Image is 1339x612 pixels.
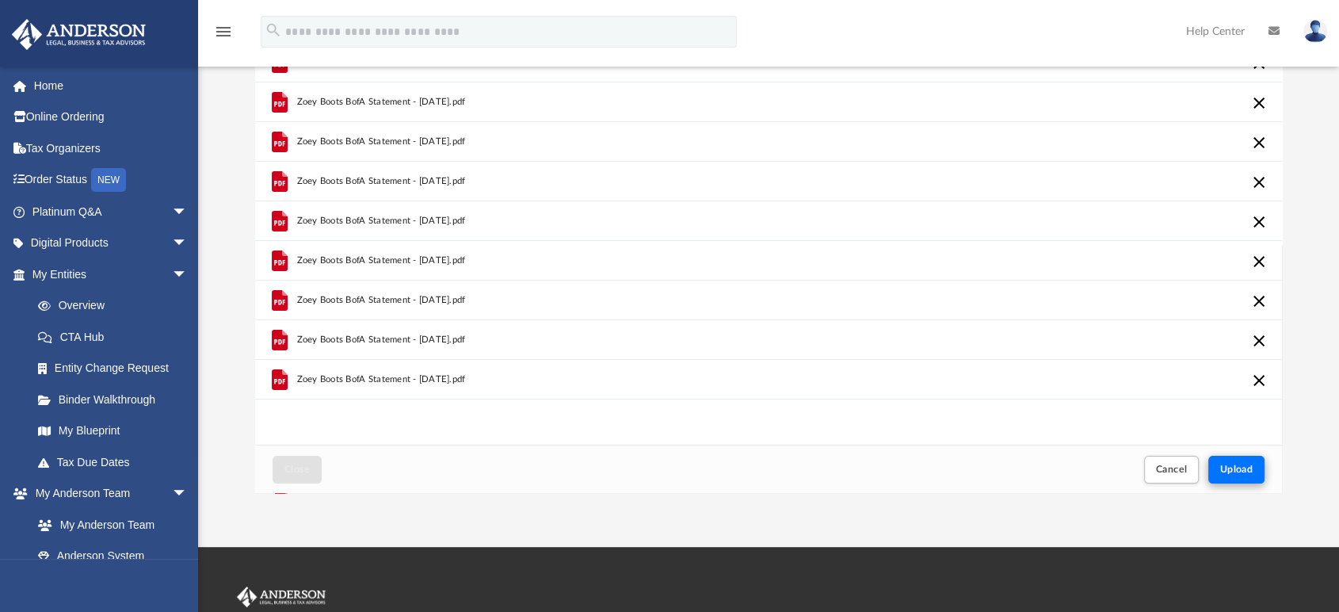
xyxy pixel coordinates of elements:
[11,164,212,197] a: Order StatusNEW
[297,255,466,266] span: Zoey Boots BofA Statement - [DATE].pdf
[11,196,212,228] a: Platinum Q&Aarrow_drop_down
[297,136,466,147] span: Zoey Boots BofA Statement - [DATE].pdf
[172,196,204,228] span: arrow_drop_down
[1249,331,1268,350] button: Cancel this upload
[11,132,212,164] a: Tax Organizers
[1249,173,1268,192] button: Cancel this upload
[22,353,212,384] a: Entity Change Request
[1249,212,1268,231] button: Cancel this upload
[11,478,204,510] a: My Anderson Teamarrow_drop_down
[265,21,282,39] i: search
[297,335,466,345] span: Zoey Boots BofA Statement - [DATE].pdf
[22,290,212,322] a: Overview
[1220,465,1253,474] span: Upload
[297,374,466,384] span: Zoey Boots BofA Statement - [DATE].pdf
[11,228,212,259] a: Digital Productsarrow_drop_down
[22,384,212,415] a: Binder Walkthrough
[22,509,196,541] a: My Anderson Team
[1156,465,1188,474] span: Cancel
[7,19,151,50] img: Anderson Advisors Platinum Portal
[1249,94,1268,113] button: Cancel this upload
[11,101,212,133] a: Online Ordering
[297,216,466,226] span: Zoey Boots BofA Statement - [DATE].pdf
[1249,292,1268,311] button: Cancel this upload
[284,465,310,474] span: Close
[1249,252,1268,271] button: Cancel this upload
[255,43,1282,446] div: grid
[172,478,204,511] span: arrow_drop_down
[1208,456,1265,484] button: Upload
[22,541,204,572] a: Anderson System
[234,587,329,607] img: Anderson Advisors Platinum Portal
[22,446,212,478] a: Tax Due Dates
[297,176,466,186] span: Zoey Boots BofA Statement - [DATE].pdf
[1303,20,1327,43] img: User Pic
[255,43,1282,494] div: Upload
[22,415,204,447] a: My Blueprint
[214,22,233,41] i: menu
[273,456,322,484] button: Close
[22,321,212,353] a: CTA Hub
[11,258,212,290] a: My Entitiesarrow_drop_down
[297,57,466,67] span: Zoey Boots BofA Statement - [DATE].pdf
[297,97,466,107] span: Zoey Boots BofA Statement - [DATE].pdf
[91,168,126,192] div: NEW
[214,30,233,41] a: menu
[1249,371,1268,390] button: Cancel this upload
[1144,456,1200,484] button: Cancel
[1249,133,1268,152] button: Cancel this upload
[297,295,466,305] span: Zoey Boots BofA Statement - [DATE].pdf
[11,70,212,101] a: Home
[172,228,204,260] span: arrow_drop_down
[172,258,204,291] span: arrow_drop_down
